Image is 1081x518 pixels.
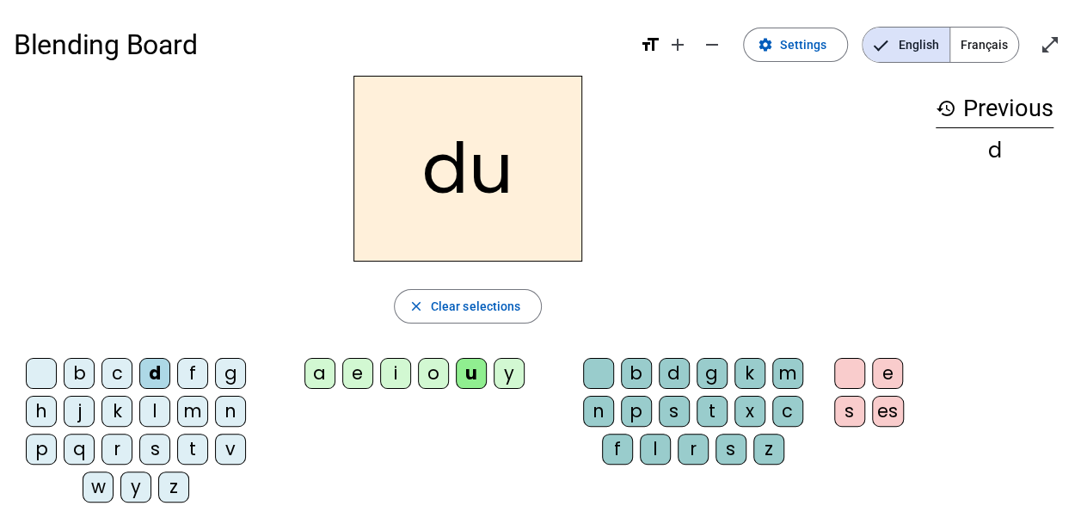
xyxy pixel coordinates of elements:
mat-icon: close [408,299,424,314]
span: Settings [780,34,826,55]
div: b [621,358,652,389]
button: Decrease font size [695,28,729,62]
span: English [863,28,949,62]
div: q [64,434,95,465]
mat-icon: history [936,98,956,119]
div: f [177,358,208,389]
h3: Previous [936,89,1053,128]
div: t [177,434,208,465]
span: Français [950,28,1018,62]
div: e [342,358,373,389]
div: d [139,358,170,389]
div: r [678,434,709,465]
div: s [659,396,690,427]
div: d [936,140,1053,161]
div: c [772,396,803,427]
div: f [602,434,633,465]
div: v [215,434,246,465]
div: h [26,396,57,427]
div: z [158,472,189,503]
div: p [621,396,652,427]
div: n [583,396,614,427]
div: r [101,434,132,465]
div: j [64,396,95,427]
div: c [101,358,132,389]
div: i [380,358,411,389]
div: m [177,396,208,427]
div: d [659,358,690,389]
div: s [716,434,746,465]
div: t [697,396,728,427]
div: l [640,434,671,465]
div: z [753,434,784,465]
div: x [734,396,765,427]
mat-icon: add [667,34,688,55]
div: y [494,358,525,389]
h2: du [353,76,582,262]
div: k [101,396,132,427]
button: Settings [743,28,848,62]
div: y [120,472,151,503]
div: s [139,434,170,465]
div: e [872,358,903,389]
div: a [304,358,335,389]
div: l [139,396,170,427]
div: es [872,396,904,427]
button: Increase font size [660,28,695,62]
button: Enter full screen [1033,28,1067,62]
div: w [83,472,114,503]
mat-icon: remove [702,34,722,55]
div: m [772,358,803,389]
span: Clear selections [431,296,521,317]
mat-icon: open_in_full [1040,34,1060,55]
div: s [834,396,865,427]
div: u [456,358,487,389]
h1: Blending Board [14,17,626,72]
mat-icon: settings [758,37,773,52]
div: g [697,358,728,389]
div: n [215,396,246,427]
mat-button-toggle-group: Language selection [862,27,1019,63]
div: k [734,358,765,389]
div: p [26,434,57,465]
div: o [418,358,449,389]
div: b [64,358,95,389]
div: g [215,358,246,389]
mat-icon: format_size [640,34,660,55]
button: Clear selections [394,289,543,324]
